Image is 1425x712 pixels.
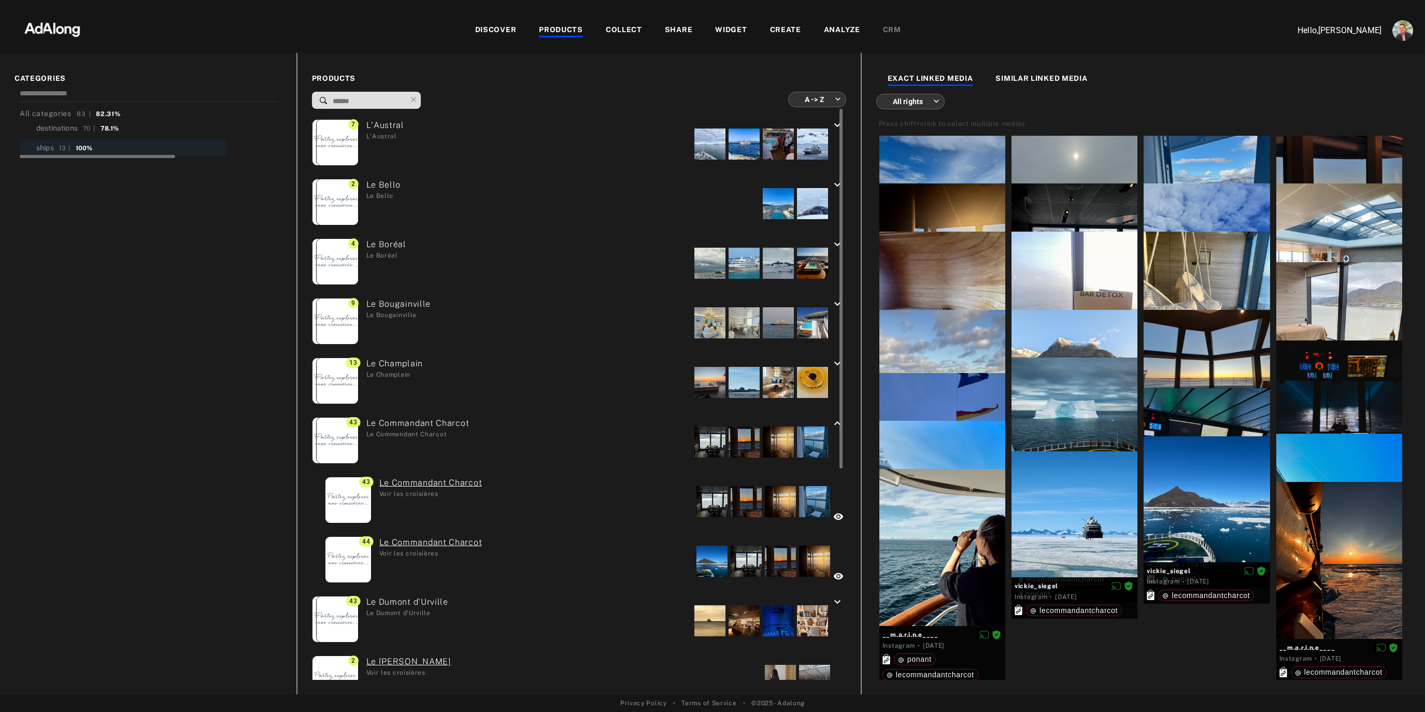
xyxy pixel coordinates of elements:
a: (ada-ponant-2) Le Jacques Cartier: Voir les croisières [366,656,451,668]
time: 2024-04-29T19:07:13.000Z [923,642,945,649]
a: Privacy Policy [620,699,667,708]
img: ponant-stl-product.png [315,596,360,642]
button: Disable diffusion on this media [1108,580,1124,591]
span: · [1182,578,1185,586]
div: 13 | [59,144,70,153]
span: CATEGORIES [15,73,282,84]
div: Le Champlain [366,370,423,379]
div: 83 | [77,109,91,119]
img: 63233d7d88ed69de3c212112c67096b6.png [7,13,98,44]
span: 43 [346,596,360,606]
span: ponant [907,655,932,663]
span: vickie_siegel [1147,566,1266,576]
div: DISCOVER [475,24,517,37]
span: 2 [348,179,359,189]
time: 2024-07-02T07:27:38.000Z [1187,578,1209,585]
span: lecommandantcharcot [896,671,974,679]
img: ponant-stl-product.png [312,358,358,404]
img: ponant-stl-product.png [312,179,358,225]
svg: Exact products linked [1015,605,1022,615]
div: ponant [898,656,932,663]
i: keyboard_arrow_down [831,238,844,251]
img: ponant-stl-product.png [325,537,371,582]
span: · [1050,593,1052,601]
div: Le Bello [366,191,401,201]
span: 4 [348,238,359,249]
span: __m.a.r.i.n.e____ [1279,643,1399,652]
span: 43 [359,477,373,487]
i: keyboard_arrow_down [831,119,844,132]
span: Rights agreed [992,631,1001,638]
div: EXACT LINKED MEDIA [888,73,973,86]
div: lecommandantcharcot [1162,592,1250,599]
button: Disable diffusion on this media [1373,642,1389,653]
div: Le Boréal [366,251,406,260]
div: Voir les croisières [379,549,482,558]
img: ponant-stl-product.png [315,418,360,463]
img: ponant-stl-product.png [312,298,358,344]
div: 78.1% [101,124,119,133]
img: ponant-stl-product.png [312,120,358,165]
span: 9 [348,298,359,308]
div: SHARE [665,24,693,37]
img: ponant-stl-product.png [315,239,360,284]
div: 100% [76,144,93,153]
img: ponant-stl-product.png [312,596,358,642]
time: 2024-07-02T07:27:38.000Z [1055,593,1077,601]
span: Rights agreed [1389,644,1398,651]
a: (ada-ponant-52) Le Commandant Charcot: Voir les croisières [379,477,482,489]
button: Disable diffusion on this media [1241,565,1257,576]
span: lecommandantcharcot [1039,606,1118,615]
div: CREATE [770,24,801,37]
img: ponant-stl-product.png [315,179,360,225]
span: 43 [346,417,360,428]
span: PRODUCTS [312,73,846,84]
img: ACg8ocLjEk1irI4XXb49MzUGwa4F_C3PpCyg-3CPbiuLEZrYEA=s96-c [1392,20,1413,41]
img: ponant-stl-product.png [315,298,360,344]
span: 13 [346,358,360,368]
div: CRM [883,24,901,37]
i: keyboard_arrow_down [831,596,844,608]
img: ponant-stl-product.png [315,358,360,404]
svg: Exact products linked [882,654,890,664]
div: COLLECT [606,24,642,37]
div: Instagram [1147,577,1179,586]
div: SIMILAR LINKED MEDIA [995,73,1087,86]
span: · [918,642,920,650]
div: PRODUCTS [539,24,583,37]
div: Voir les croisières [366,668,451,677]
a: Terms of Service [681,699,736,708]
img: ponant-stl-product.png [312,418,358,463]
svg: Exact products linked [1279,667,1287,677]
div: All categories [20,108,121,119]
img: ponant-stl-product.png [325,477,371,523]
div: ships [36,143,54,153]
img: ponant-stl-product.png [312,656,358,702]
span: 7 [348,119,359,130]
div: WIDGET [715,24,747,37]
div: 70 | [83,124,95,133]
div: Le Bougainville [366,310,431,320]
button: Disable diffusion on this media [976,629,992,640]
button: Account settings [1390,18,1416,44]
i: keyboard_arrow_down [831,179,844,191]
span: 44 [359,536,373,547]
span: • [743,699,746,708]
span: Rights agreed [1257,567,1266,574]
div: Instagram [1279,654,1312,663]
div: lecommandantcharcot [1030,607,1118,614]
span: © 2025 - Adalong [751,699,805,708]
span: lecommandantcharcot [1304,668,1383,676]
div: Instagram [1015,592,1047,602]
div: lecommandantcharcot [1295,668,1383,676]
span: __m.a.r.i.n.e____ [882,630,1002,639]
div: All rights [886,88,939,115]
div: ANALYZE [824,24,860,37]
div: L'Austral [366,132,404,141]
iframe: Chat Widget [1373,662,1425,712]
div: Press shift+click to select multiple medias [879,119,1025,129]
div: Instagram [882,641,915,650]
span: vickie_siegel [1015,581,1134,591]
img: ponant-stl-product.png [312,239,358,284]
i: keyboard_arrow_down [831,298,844,310]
